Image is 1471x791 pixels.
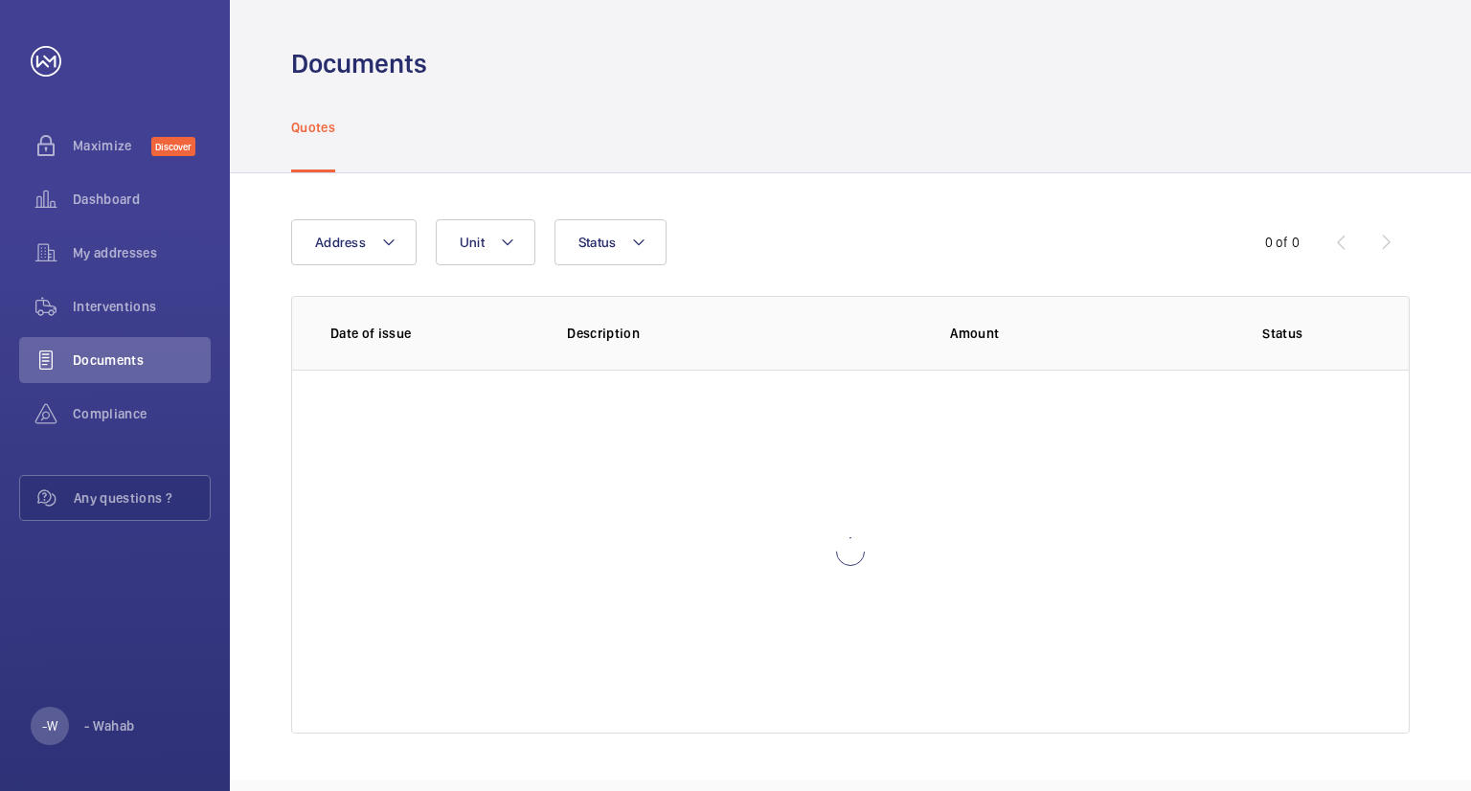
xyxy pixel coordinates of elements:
[42,716,57,735] p: -W
[567,324,919,343] p: Description
[330,324,536,343] p: Date of issue
[436,219,535,265] button: Unit
[950,324,1164,343] p: Amount
[74,488,210,508] span: Any questions ?
[84,716,134,735] p: - Wahab
[315,235,366,250] span: Address
[460,235,485,250] span: Unit
[291,219,417,265] button: Address
[73,190,211,209] span: Dashboard
[73,243,211,262] span: My addresses
[578,235,617,250] span: Status
[1195,324,1370,343] p: Status
[291,46,427,81] h1: Documents
[73,404,211,423] span: Compliance
[73,136,151,155] span: Maximize
[554,219,668,265] button: Status
[1265,233,1300,252] div: 0 of 0
[73,297,211,316] span: Interventions
[291,118,335,137] p: Quotes
[73,350,211,370] span: Documents
[151,137,195,156] span: Discover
